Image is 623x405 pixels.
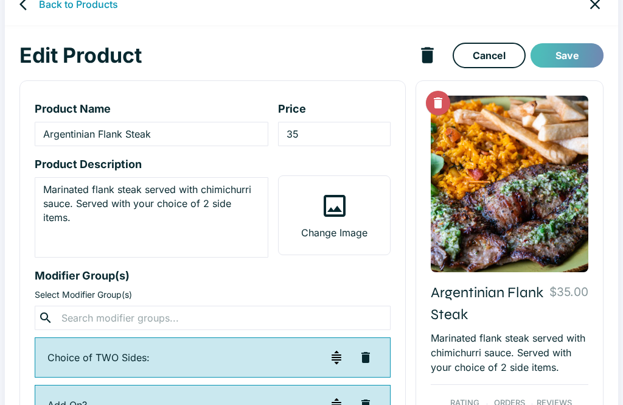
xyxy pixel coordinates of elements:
p: Price [278,100,390,117]
p: Change Image [301,225,367,240]
p: Select Modifier Group(s) [35,289,391,301]
p: $35.00 [549,283,588,301]
h1: Edit Product [19,43,412,68]
p: Modifier Group(s) [35,267,391,284]
p: Marinated flank steak served with chimichurri sauce. Served with your choice of 2 side items. [431,331,588,375]
p: Choice of TWO Sides: [47,350,324,365]
input: product-price-input [278,122,390,146]
button: Delete Image [426,91,450,115]
p: Product Description [35,156,268,172]
a: Cancel [453,43,526,68]
input: Search modifier groups... [58,309,367,326]
button: Save [531,43,604,68]
p: Argentinian Flank Steak [431,282,545,326]
input: product-name-input [35,122,268,146]
img: drag-handle-dark.svg [329,350,344,365]
button: delete product [412,40,443,71]
textarea: product-description-input [43,183,260,253]
p: Product Name [35,100,268,117]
